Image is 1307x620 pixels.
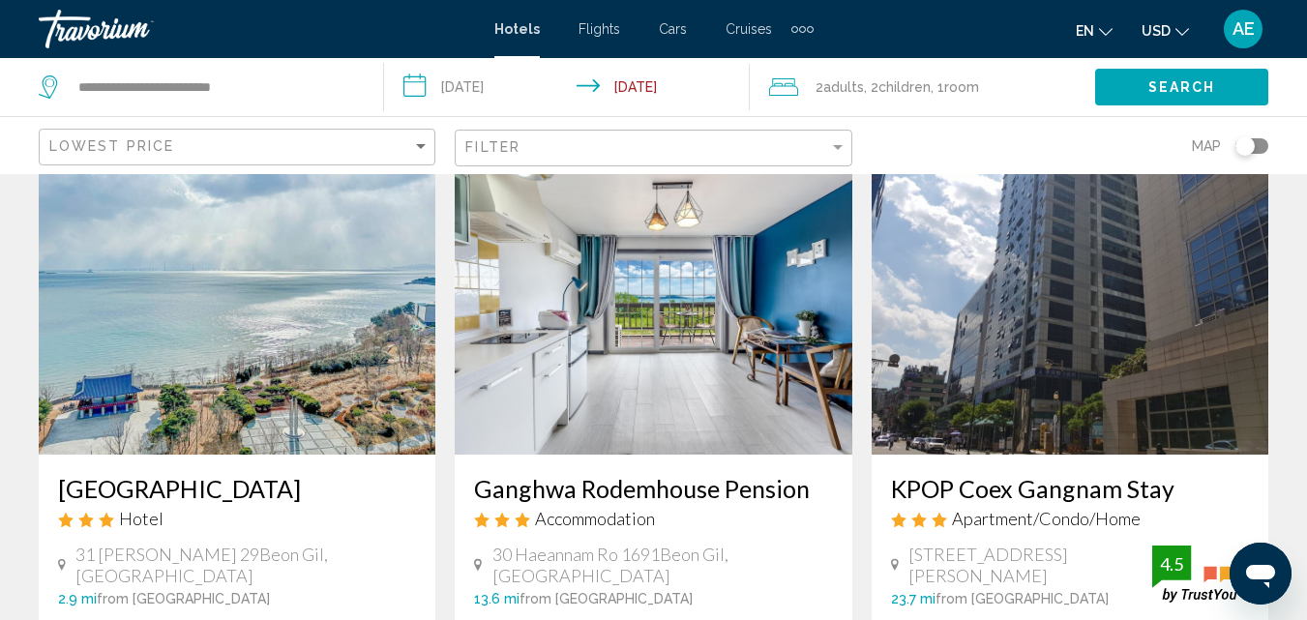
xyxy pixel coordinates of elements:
button: Toggle map [1221,137,1268,155]
span: Search [1148,80,1216,96]
mat-select: Sort by [49,139,430,156]
button: Search [1095,69,1268,104]
img: Hotel image [455,145,851,455]
span: 23.7 mi [891,591,936,606]
a: Hotels [494,21,540,37]
span: AE [1233,19,1255,39]
span: from [GEOGRAPHIC_DATA] [936,591,1109,606]
button: Extra navigation items [791,14,814,44]
span: from [GEOGRAPHIC_DATA] [97,591,270,606]
button: User Menu [1218,9,1268,49]
a: [GEOGRAPHIC_DATA] [58,474,416,503]
span: Lowest Price [49,138,174,154]
div: 3 star Accommodation [474,508,832,529]
span: Accommodation [535,508,655,529]
span: Map [1192,133,1221,160]
img: Hotel image [39,145,435,455]
span: Adults [823,79,864,95]
img: Hotel image [872,145,1268,455]
a: Ganghwa Rodemhouse Pension [474,474,832,503]
span: , 1 [931,74,979,101]
span: Hotel [119,508,163,529]
button: Change currency [1142,16,1189,44]
span: 30 Haeannam Ro 1691Beon Gil, [GEOGRAPHIC_DATA] [492,544,833,586]
a: Travorium [39,10,475,48]
span: 2 [816,74,864,101]
span: , 2 [864,74,931,101]
img: trustyou-badge.svg [1152,546,1249,603]
div: 3 star Hotel [58,508,416,529]
a: Cars [659,21,687,37]
span: 31 [PERSON_NAME] 29Beon Gil, [GEOGRAPHIC_DATA] [75,544,416,586]
a: Cruises [726,21,772,37]
span: Apartment/Condo/Home [952,508,1141,529]
span: Room [944,79,979,95]
div: 4.5 [1152,552,1191,576]
button: Travelers: 2 adults, 2 children [750,58,1095,116]
button: Check-in date: Sep 4, 2025 Check-out date: Sep 8, 2025 [384,58,749,116]
iframe: Кнопка запуска окна обмена сообщениями [1230,543,1292,605]
a: Flights [579,21,620,37]
span: USD [1142,23,1171,39]
span: Children [878,79,931,95]
span: 2.9 mi [58,591,97,606]
div: 3 star Apartment [891,508,1249,529]
span: [STREET_ADDRESS][PERSON_NAME] [908,544,1152,586]
button: Filter [455,129,851,168]
button: Change language [1076,16,1113,44]
a: KPOP Coex Gangnam Stay [891,474,1249,503]
span: from [GEOGRAPHIC_DATA] [520,591,693,606]
span: en [1076,23,1094,39]
span: Filter [465,139,520,155]
span: 13.6 mi [474,591,520,606]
